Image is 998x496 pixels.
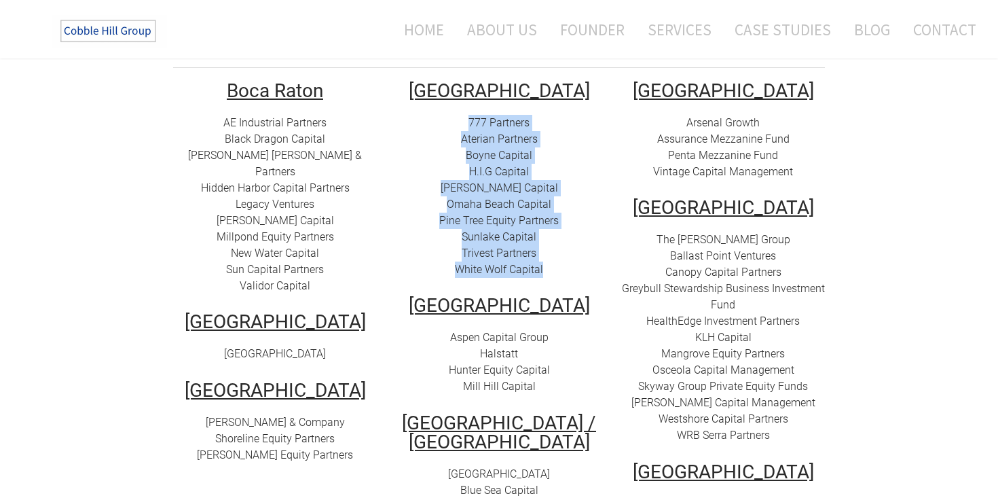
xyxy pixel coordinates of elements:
[461,132,538,145] a: Aterian Partners
[236,198,314,211] a: Legacy Ventures
[384,12,454,48] a: Home
[622,282,825,311] a: Greybull Stewardship Business Investment Fund
[653,165,793,178] a: Vintage Capital Management
[441,181,558,194] a: [PERSON_NAME] Capital
[201,181,350,194] a: Hidden Harbor Capital Partners
[668,149,778,162] a: Penta Mezzanine Fund
[215,432,335,445] a: Shoreline Equity Partners
[448,467,550,480] a: [GEOGRAPHIC_DATA]
[903,12,976,48] a: Contact
[468,116,530,129] a: 777 Partners
[225,132,325,145] a: Black Dragon Capital
[550,12,635,48] a: Founder
[188,149,362,178] a: [PERSON_NAME] [PERSON_NAME] & Partners
[638,380,808,393] a: Skyway Group Private Equity Funds
[226,263,324,276] a: Sun Capital Partners
[197,448,353,461] a: [PERSON_NAME] Equity Partners
[657,233,790,246] a: The [PERSON_NAME] Group
[695,331,752,344] span: ​​
[223,116,327,129] a: AE Industrial Partners
[217,214,334,227] a: [PERSON_NAME] Capital
[185,379,366,402] u: [GEOGRAPHIC_DATA]
[402,412,596,453] u: [GEOGRAPHIC_DATA] / [GEOGRAPHIC_DATA]
[52,14,167,48] img: The Cobble Hill Group LLC
[695,331,752,344] a: KLH Capital
[449,364,550,376] a: Hunter Equity Capital
[462,247,536,260] a: Trivest Partners
[686,116,760,129] a: Arsenal Growth
[409,79,590,102] u: [GEOGRAPHIC_DATA]
[185,311,366,333] u: [GEOGRAPHIC_DATA]
[633,461,814,483] u: [GEOGRAPHIC_DATA]
[637,12,722,48] a: Services
[409,294,590,317] u: [GEOGRAPHIC_DATA]
[206,416,345,429] a: [PERSON_NAME] & Company
[217,230,334,243] a: Millpond Equity Partners
[455,263,543,276] a: White Wolf Capital
[670,249,776,262] a: Ballast Point Ventures
[659,412,788,425] a: Westshore Capital Partners
[633,79,814,102] u: ​[GEOGRAPHIC_DATA]
[466,149,532,162] a: Boyne Capital
[231,247,319,260] a: New Water Capital
[439,214,559,227] a: Pine Tree Equity Partners
[665,266,781,279] a: Canopy Capital Partners
[844,12,900,48] a: Blog
[224,347,326,360] a: [GEOGRAPHIC_DATA]
[462,230,536,243] a: Sunlake Capital
[227,79,323,102] u: Boca Raton
[652,364,794,376] a: Osceola Capital Management
[480,347,518,360] a: Halstatt
[463,380,536,393] a: Mill Hill Capital
[457,12,547,48] a: About Us
[661,347,785,360] a: ​Mangrove Equity Partners
[450,331,549,344] a: Aspen Capital Group
[633,196,814,219] u: [GEOGRAPHIC_DATA]
[631,396,815,409] a: [PERSON_NAME] Capital Management
[240,279,310,292] a: Validor Capital
[657,132,790,145] a: Assurance Mezzanine Fund
[677,429,770,442] a: WRB Serra Partners
[447,198,551,211] a: Omaha Beach Capital
[646,315,800,327] a: HealthEdge Investment Partners
[469,165,529,178] a: H.I.G Capital
[724,12,841,48] a: Case Studies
